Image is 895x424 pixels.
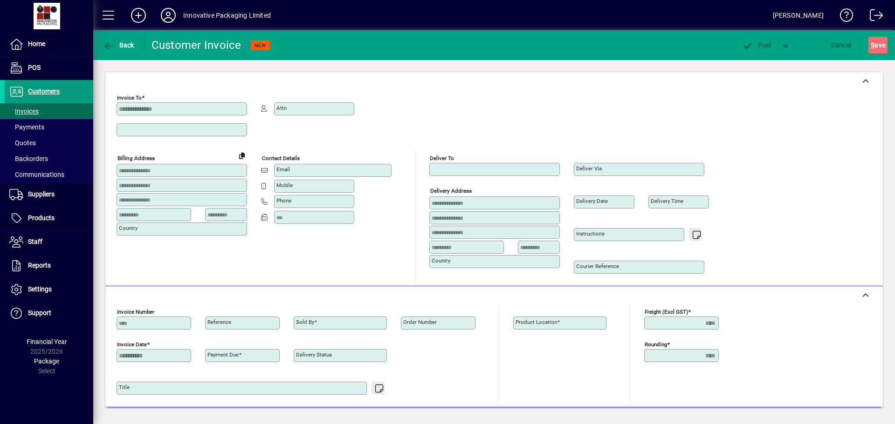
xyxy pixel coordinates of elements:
span: P [758,41,762,49]
a: Knowledge Base [833,2,854,32]
span: Products [28,214,55,222]
mat-label: Reference [207,319,231,325]
mat-label: Freight (excl GST) [645,309,688,315]
a: Support [5,302,93,325]
a: Communications [5,167,93,182]
span: Package [34,357,59,365]
a: Backorders [5,151,93,167]
mat-label: Deliver To [430,155,454,162]
span: Suppliers [28,190,55,198]
span: Home [28,40,45,47]
mat-label: Instructions [576,230,605,237]
span: Customers [28,87,60,95]
mat-label: Rounding [645,341,667,348]
a: Invoices [5,103,93,119]
a: Quotes [5,135,93,151]
mat-label: Country [432,257,450,264]
div: Innovative Packaging Limited [183,8,271,23]
mat-label: Payment due [207,351,239,358]
mat-label: Deliver via [576,165,602,172]
a: Products [5,207,93,230]
span: Support [28,309,51,316]
button: Post [737,37,777,54]
span: S [871,41,874,49]
mat-label: Order number [403,319,437,325]
span: NEW [255,42,266,48]
mat-label: Sold by [296,319,314,325]
a: Staff [5,230,93,254]
a: Payments [5,119,93,135]
button: Profile [153,7,183,24]
span: ost [742,41,772,49]
div: Customer Invoice [151,38,241,53]
mat-label: Mobile [276,182,293,188]
mat-label: Title [119,384,130,390]
a: Suppliers [5,183,93,206]
app-page-header-button: Back [93,37,145,54]
a: Logout [863,2,883,32]
span: Staff [28,238,42,245]
span: POS [28,64,41,71]
mat-label: Phone [276,197,291,204]
mat-label: Country [119,225,138,231]
button: Back [101,37,137,54]
span: Financial Year [27,338,67,345]
mat-label: Delivery time [651,198,683,204]
button: Add [124,7,153,24]
span: Settings [28,285,52,293]
button: Copy to Delivery address [234,148,249,163]
mat-label: Attn [276,105,287,111]
mat-label: Delivery date [576,198,608,204]
a: Settings [5,278,93,301]
mat-label: Invoice number [117,309,154,315]
span: Back [103,41,134,49]
a: Home [5,33,93,56]
mat-label: Product location [516,319,557,325]
button: Save [868,37,888,54]
a: POS [5,56,93,80]
span: Communications [9,171,64,178]
span: Quotes [9,139,36,147]
mat-label: Courier Reference [576,263,619,269]
mat-label: Invoice date [117,341,147,348]
a: Reports [5,254,93,277]
span: Reports [28,262,51,269]
span: ave [871,38,885,53]
mat-label: Email [276,166,290,173]
div: [PERSON_NAME] [773,8,824,23]
mat-label: Delivery status [296,351,332,358]
mat-label: Invoice To [117,94,142,101]
span: Backorders [9,155,48,162]
span: Payments [9,123,44,131]
span: Invoices [9,108,39,115]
